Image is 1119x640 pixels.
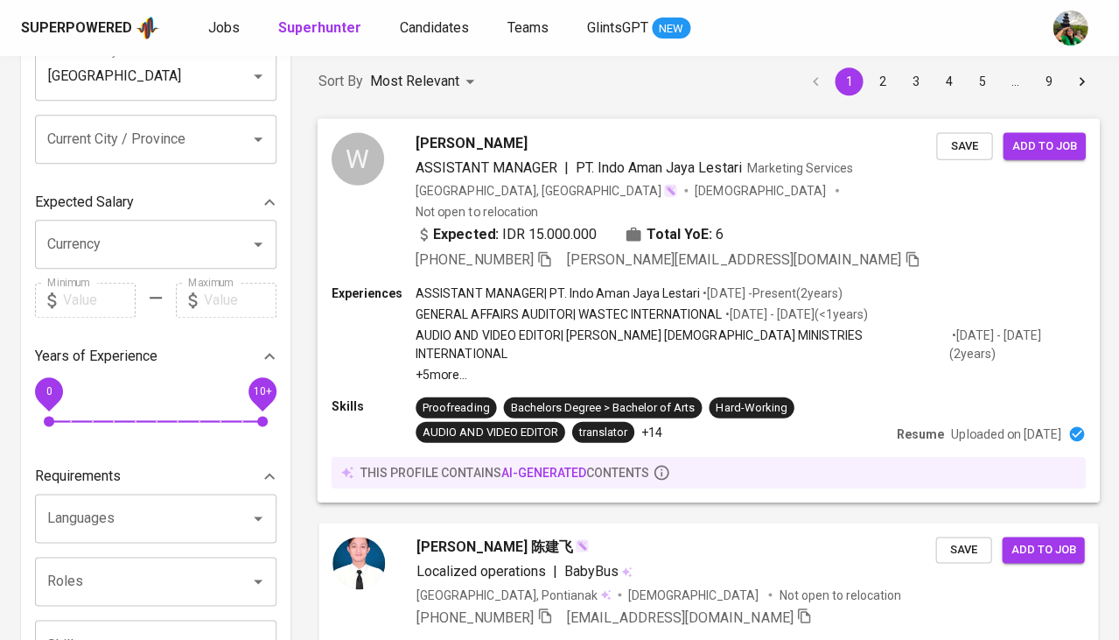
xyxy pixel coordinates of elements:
[567,250,901,267] span: [PERSON_NAME][EMAIL_ADDRESS][DOMAIN_NAME]
[35,192,134,213] p: Expected Salary
[136,15,159,41] img: app logo
[564,563,619,580] span: BabyBus
[746,160,852,174] span: Marketing Services
[799,67,1098,95] nav: pagination navigation
[35,185,276,220] div: Expected Salary
[934,67,962,95] button: Go to page 4
[652,20,690,38] span: NEW
[278,19,361,36] b: Superhunter
[576,158,742,175] span: PT. Indo Aman Jaya Lestari
[1011,540,1075,560] span: Add to job
[332,284,416,301] p: Experiences
[246,506,270,531] button: Open
[700,284,842,301] p: • [DATE] - Present ( 2 years )
[1011,136,1076,156] span: Add to job
[35,459,276,494] div: Requirements
[575,538,589,552] img: magic_wand.svg
[416,202,537,220] p: Not open to relocation
[360,463,649,481] p: this profile contains contents
[868,67,896,95] button: Go to page 2
[400,18,472,39] a: Candidates
[45,384,52,397] span: 0
[246,569,270,594] button: Open
[553,561,557,582] span: |
[21,18,132,39] div: Superpowered
[647,223,712,244] b: Total YoE:
[208,19,240,36] span: Jobs
[416,563,546,580] span: Localized operations
[779,586,900,603] p: Not open to relocation
[500,465,585,479] span: AI-generated
[716,399,787,416] div: Hard-Working
[587,19,648,36] span: GlintsGPT
[507,18,552,39] a: Teams
[416,586,611,603] div: [GEOGRAPHIC_DATA], Pontianak
[835,67,863,95] button: page 1
[722,306,867,323] p: • [DATE] - [DATE] ( <1 years )
[564,157,569,178] span: |
[204,283,276,318] input: Value
[579,424,627,440] div: translator
[1034,67,1062,95] button: Go to page 9
[318,71,363,92] p: Sort By
[423,424,557,440] div: AUDIO AND VIDEO EDITOR
[716,223,724,244] span: 6
[416,537,573,558] span: [PERSON_NAME] 陈建飞
[1067,67,1095,95] button: Go to next page
[253,384,271,397] span: 10+
[901,67,929,95] button: Go to page 3
[370,66,480,98] div: Most Relevant
[948,327,1085,362] p: • [DATE] - [DATE] ( 2 years )
[510,399,695,416] div: Bachelors Degree > Bachelor of Arts
[1001,73,1029,90] div: …
[433,223,498,244] b: Expected:
[63,283,136,318] input: Value
[695,181,828,199] span: [DEMOGRAPHIC_DATA]
[1002,537,1084,564] button: Add to job
[400,19,469,36] span: Candidates
[246,232,270,257] button: Open
[416,158,556,175] span: ASSISTANT MANAGER
[945,136,983,156] span: Save
[951,425,1060,442] p: Uploaded on [DATE]
[423,399,489,416] div: Proofreading
[21,15,159,41] a: Superpoweredapp logo
[968,67,996,95] button: Go to page 5
[641,423,662,440] p: +14
[1053,11,1088,46] img: eva@glints.com
[246,127,270,151] button: Open
[278,18,365,39] a: Superhunter
[416,365,1085,383] p: +5 more ...
[246,64,270,88] button: Open
[332,397,416,414] p: Skills
[936,132,992,159] button: Save
[416,250,533,267] span: [PHONE_NUMBER]
[587,18,690,39] a: GlintsGPT NEW
[332,537,385,589] img: f42eb8958c44127ef3e9b4bd7f4f88e2.png
[35,339,276,374] div: Years of Experience
[35,346,157,367] p: Years of Experience
[416,306,722,323] p: GENERAL AFFAIRS AUDITOR | WASTEC INTERNATIONAL
[208,18,243,39] a: Jobs
[416,223,597,244] div: IDR 15.000.000
[944,540,983,560] span: Save
[897,425,944,442] p: Resume
[370,71,459,92] p: Most Relevant
[416,284,700,301] p: ASSISTANT MANAGER | PT. Indo Aman Jaya Lestari
[416,132,527,153] span: [PERSON_NAME]
[628,586,761,603] span: [DEMOGRAPHIC_DATA]
[332,132,384,185] div: W
[567,608,793,625] span: [EMAIL_ADDRESS][DOMAIN_NAME]
[35,466,121,487] p: Requirements
[507,19,549,36] span: Teams
[1003,132,1085,159] button: Add to job
[935,537,991,564] button: Save
[318,119,1098,502] a: W[PERSON_NAME]ASSISTANT MANAGER|PT. Indo Aman Jaya LestariMarketing Services[GEOGRAPHIC_DATA], [G...
[416,608,534,625] span: [PHONE_NUMBER]
[416,181,677,199] div: [GEOGRAPHIC_DATA], [GEOGRAPHIC_DATA]
[663,183,677,197] img: magic_wand.svg
[416,327,948,362] p: AUDIO AND VIDEO EDITOR | [PERSON_NAME] [DEMOGRAPHIC_DATA] MINISTRIES INTERNATIONAL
